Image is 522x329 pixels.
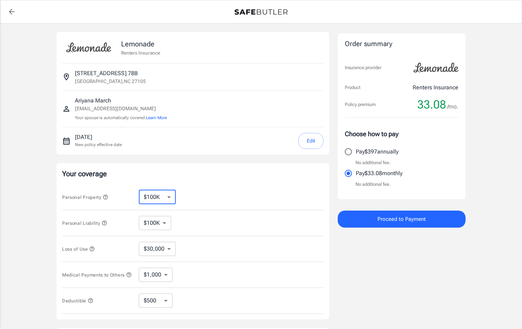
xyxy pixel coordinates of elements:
span: Proceed to Payment [377,214,426,224]
button: Learn More [146,115,167,121]
button: Deductible [62,296,93,305]
p: [GEOGRAPHIC_DATA] , NC 27105 [75,78,146,85]
span: /mo. [447,102,458,112]
img: Lemonade [409,58,463,78]
button: Proceed to Payment [338,211,466,228]
button: Personal Property [62,193,108,201]
svg: Insured person [62,105,71,113]
span: Medical Payments to Others [62,272,132,278]
p: Pay $397 annually [356,147,398,156]
p: [EMAIL_ADDRESS][DOMAIN_NAME] [75,105,167,112]
a: back to quotes [5,5,19,19]
button: Personal Liability [62,219,107,227]
img: Back to quotes [234,9,288,15]
svg: Insured address [62,73,71,81]
span: Personal Property [62,195,108,200]
p: No additional fee. [355,181,391,188]
p: Ariyana March [75,96,167,105]
span: 33.08 [417,97,446,112]
p: No additional fee. [355,159,391,166]
img: Lemonade [62,38,115,57]
span: Deductible [62,298,93,303]
p: Product [345,84,360,91]
p: Renters Insurance [413,83,458,92]
div: Order summary [345,39,458,49]
button: Medical Payments to Others [62,271,132,279]
p: [STREET_ADDRESS] 78B [75,69,138,78]
p: Your coverage [62,169,323,179]
p: New policy effective date [75,141,122,148]
button: Edit [298,133,323,149]
p: Lemonade [121,39,160,49]
p: Policy premium [345,101,376,108]
p: Renters Insurance [121,49,160,56]
p: Your spouse is automatically covered. [75,115,167,121]
p: Pay $33.08 monthly [356,169,402,178]
span: Personal Liability [62,221,107,226]
span: Loss of Use [62,246,95,252]
p: Insurance provider [345,64,381,71]
svg: New policy start date [62,137,71,145]
button: Loss of Use [62,245,95,253]
p: [DATE] [75,133,122,141]
p: Choose how to pay [345,129,458,139]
